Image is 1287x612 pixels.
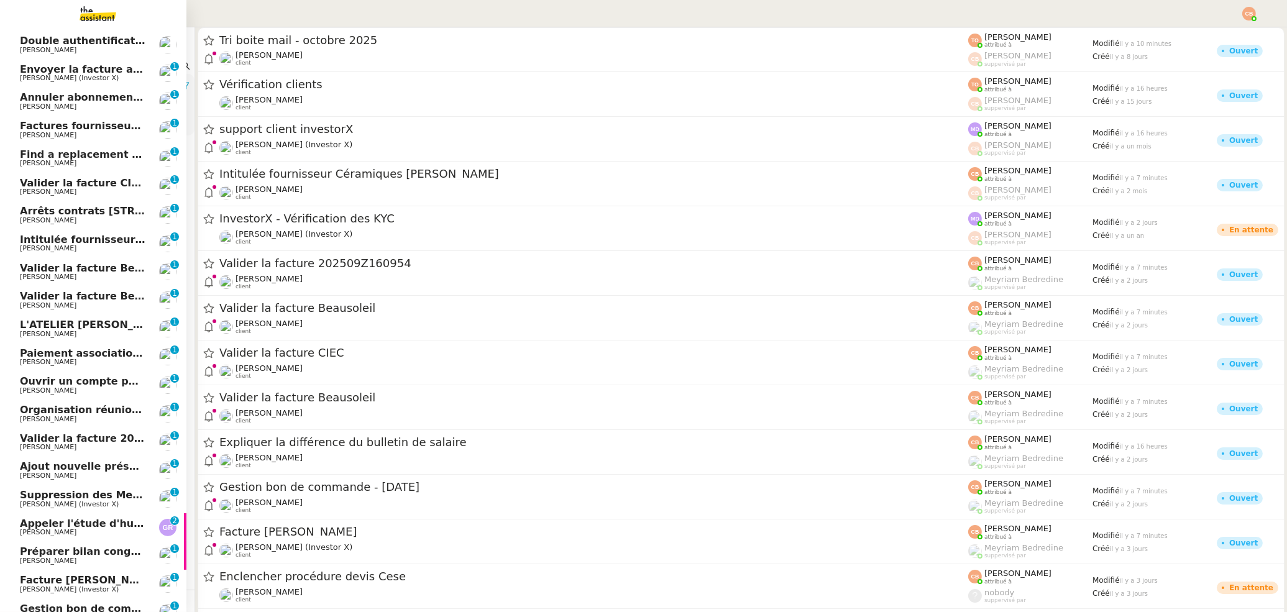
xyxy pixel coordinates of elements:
span: suppervisé par [984,463,1026,470]
app-user-label: suppervisé par [968,543,1092,559]
app-user-label: suppervisé par [968,140,1092,157]
img: users%2F9mvJqJUvllffspLsQzytnd0Nt4c2%2Favatar%2F82da88e3-d90d-4e39-b37d-dcb7941179ae [159,348,176,365]
img: users%2FHIWaaSoTa5U8ssS5t403NQMyZZE3%2Favatar%2Fa4be050e-05fa-4f28-bbe7-e7e8e4788720 [159,434,176,451]
span: [PERSON_NAME] [236,319,303,328]
p: 1 [172,459,177,470]
span: client [236,328,251,335]
span: suppervisé par [984,194,1026,201]
img: users%2F9mvJqJUvllffspLsQzytnd0Nt4c2%2Favatar%2F82da88e3-d90d-4e39-b37d-dcb7941179ae [219,52,233,65]
span: il y a 2 jours [1110,367,1148,373]
p: 1 [172,403,177,414]
span: [PERSON_NAME] [236,363,303,373]
span: Paiement association des commercants Versailles [20,347,300,359]
span: Modifié [1092,397,1120,406]
img: svg [968,122,982,136]
app-user-label: suppervisé par [968,319,1092,336]
span: Organisation réunion comptable [20,404,201,416]
span: il y a 7 minutes [1120,264,1168,271]
img: svg [968,97,982,111]
span: suppervisé par [984,61,1026,68]
img: users%2FHIWaaSoTa5U8ssS5t403NQMyZZE3%2Favatar%2Fa4be050e-05fa-4f28-bbe7-e7e8e4788720 [219,409,233,423]
span: attribué à [984,534,1012,541]
span: client [236,507,251,514]
app-user-detailed-label: client [219,140,968,156]
span: [PERSON_NAME] [984,524,1051,533]
span: il y a 16 heures [1120,85,1168,92]
span: Valider la facture CIEC [219,347,968,359]
span: il y a 2 jours [1110,322,1148,329]
nz-badge-sup: 1 [170,459,179,468]
span: Créé [1092,365,1110,374]
span: Modifié [1092,442,1120,450]
span: suppervisé par [984,508,1026,514]
img: users%2FHIWaaSoTa5U8ssS5t403NQMyZZE3%2Favatar%2Fa4be050e-05fa-4f28-bbe7-e7e8e4788720 [219,365,233,378]
p: 2 [172,516,177,528]
span: Meyriam Bedredine [984,409,1063,418]
span: Modifié [1092,308,1120,316]
nz-badge-sup: 1 [170,62,179,71]
span: Meyriam Bedredine [984,498,1063,508]
span: il y a 7 minutes [1120,532,1168,539]
span: Meyriam Bedredine [984,275,1063,284]
span: Meyriam Bedredine [984,454,1063,463]
span: Valider la facture CIEC [20,177,145,189]
span: InvestorX - Vérification des KYC [219,213,968,224]
img: users%2FHIWaaSoTa5U8ssS5t403NQMyZZE3%2Favatar%2Fa4be050e-05fa-4f28-bbe7-e7e8e4788720 [159,263,176,280]
app-user-label: suppervisé par [968,498,1092,514]
span: suppervisé par [984,150,1026,157]
span: il y a 16 heures [1120,443,1168,450]
span: [PERSON_NAME] (Investor X) [20,74,119,82]
app-user-detailed-label: client [219,229,968,245]
img: svg [968,142,982,155]
span: il y a 7 minutes [1120,398,1168,405]
span: Valider la facture Beausoleil [219,392,968,403]
app-user-detailed-label: client [219,453,968,469]
span: Intitulée fournisseur Céramiques [PERSON_NAME] [219,168,968,180]
span: [PERSON_NAME] [236,95,303,104]
span: [PERSON_NAME] [984,434,1051,444]
app-user-label: attribué à [968,32,1092,48]
span: Ajout nouvelle présentation - 2024 [20,460,215,472]
span: [PERSON_NAME] [20,301,76,309]
app-user-label: attribué à [968,166,1092,182]
div: Ouvert [1229,181,1258,189]
img: users%2FPVo4U3nC6dbZZPS5thQt7kGWk8P2%2Favatar%2F1516997780130.jpeg [159,93,176,110]
span: [PERSON_NAME] [984,300,1051,309]
span: [PERSON_NAME] [984,166,1051,175]
span: [PERSON_NAME] [20,472,76,480]
span: attribué à [984,86,1012,93]
img: users%2FaellJyylmXSg4jqeVbanehhyYJm1%2Favatar%2Fprofile-pic%20(4).png [968,500,982,513]
div: Ouvert [1229,271,1258,278]
nz-badge-sup: 1 [170,488,179,496]
img: users%2FUWPTPKITw0gpiMilXqRXG5g9gXH3%2Favatar%2F405ab820-17f5-49fd-8f81-080694535f4d [219,141,233,155]
span: Créé [1092,231,1110,240]
p: 1 [172,345,177,357]
span: attribué à [984,444,1012,451]
span: Modifié [1092,218,1120,227]
img: users%2Fvjxz7HYmGaNTSE4yF5W2mFwJXra2%2Favatar%2Ff3aef901-807b-4123-bf55-4aed7c5d6af5 [159,150,176,167]
span: attribué à [984,355,1012,362]
img: users%2FUWPTPKITw0gpiMilXqRXG5g9gXH3%2Favatar%2F405ab820-17f5-49fd-8f81-080694535f4d [219,544,233,557]
img: svg [968,52,982,66]
span: Modifié [1092,531,1120,540]
span: [PERSON_NAME] [20,103,76,111]
img: svg [968,257,982,270]
span: [PERSON_NAME] [236,408,303,418]
p: 1 [172,147,177,158]
img: users%2FUWPTPKITw0gpiMilXqRXG5g9gXH3%2Favatar%2F405ab820-17f5-49fd-8f81-080694535f4d [219,231,233,244]
span: [PERSON_NAME] (Investor X) [20,500,119,508]
img: users%2FHIWaaSoTa5U8ssS5t403NQMyZZE3%2Favatar%2Fa4be050e-05fa-4f28-bbe7-e7e8e4788720 [219,275,233,289]
span: il y a 7 minutes [1120,175,1168,181]
span: [PERSON_NAME] [20,415,76,423]
img: users%2F9mvJqJUvllffspLsQzytnd0Nt4c2%2Favatar%2F82da88e3-d90d-4e39-b37d-dcb7941179ae [219,186,233,199]
span: il y a 15 jours [1110,98,1152,105]
span: [PERSON_NAME] [984,96,1051,105]
span: Modifié [1092,39,1120,48]
app-user-label: attribué à [968,479,1092,495]
app-user-detailed-label: client [219,274,968,290]
img: svg [968,525,982,539]
nz-badge-sup: 1 [170,232,179,241]
span: [PERSON_NAME] [20,443,76,451]
span: [PERSON_NAME] [20,159,76,167]
span: client [236,194,251,201]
